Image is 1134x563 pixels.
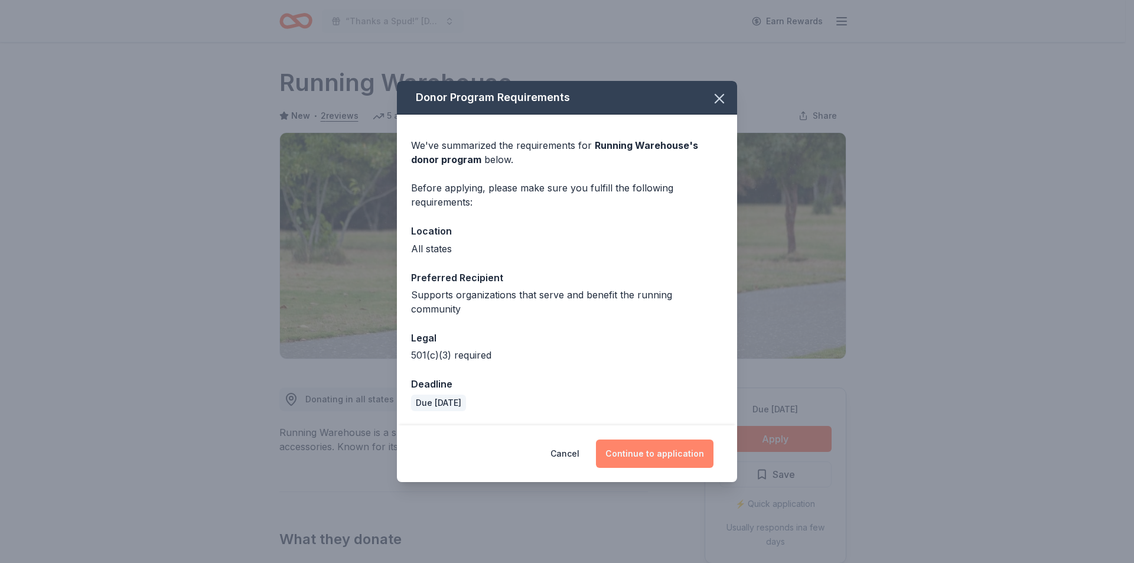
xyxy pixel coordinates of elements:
div: 501(c)(3) required [411,348,723,362]
div: Before applying, please make sure you fulfill the following requirements: [411,181,723,209]
button: Cancel [550,440,579,468]
button: Continue to application [596,440,713,468]
div: Deadline [411,376,723,392]
div: Donor Program Requirements [397,81,737,115]
div: Due [DATE] [411,395,466,411]
div: All states [411,242,723,256]
div: Location [411,223,723,239]
div: Preferred Recipient [411,270,723,285]
div: We've summarized the requirements for below. [411,138,723,167]
div: Legal [411,330,723,346]
div: Supports organizations that serve and benefit the running community [411,288,723,316]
